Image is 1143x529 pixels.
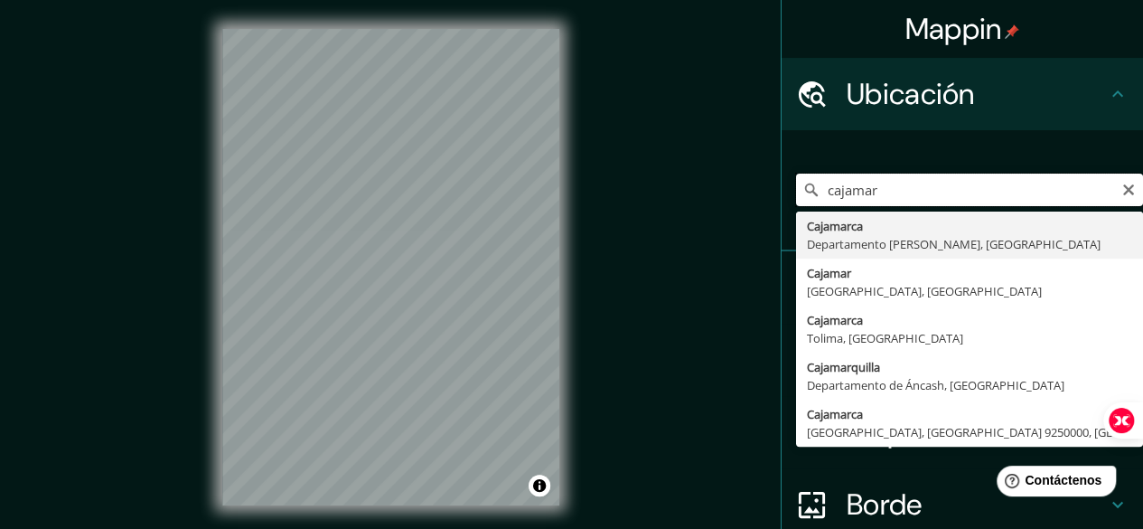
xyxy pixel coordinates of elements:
[807,236,1101,252] font: Departamento [PERSON_NAME], [GEOGRAPHIC_DATA]
[222,29,559,505] canvas: Mapa
[807,265,851,281] font: Cajamar
[847,486,923,524] font: Borde
[1005,24,1019,39] img: pin-icon.png
[807,312,863,328] font: Cajamarca
[807,330,963,346] font: Tolima, [GEOGRAPHIC_DATA]
[782,251,1143,324] div: Patas
[782,396,1143,468] div: Disposición
[529,475,550,496] button: Activar o desactivar atribución
[796,174,1143,206] input: Elige tu ciudad o zona
[782,324,1143,396] div: Estilo
[807,218,863,234] font: Cajamarca
[847,75,975,113] font: Ubicación
[982,458,1123,509] iframe: Lanzador de widgets de ayuda
[807,377,1064,393] font: Departamento de Áncash, [GEOGRAPHIC_DATA]
[782,58,1143,130] div: Ubicación
[807,359,880,375] font: Cajamarquilla
[807,406,863,422] font: Cajamarca
[1121,180,1136,197] button: Claro
[905,10,1002,48] font: Mappin
[807,283,1042,299] font: [GEOGRAPHIC_DATA], [GEOGRAPHIC_DATA]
